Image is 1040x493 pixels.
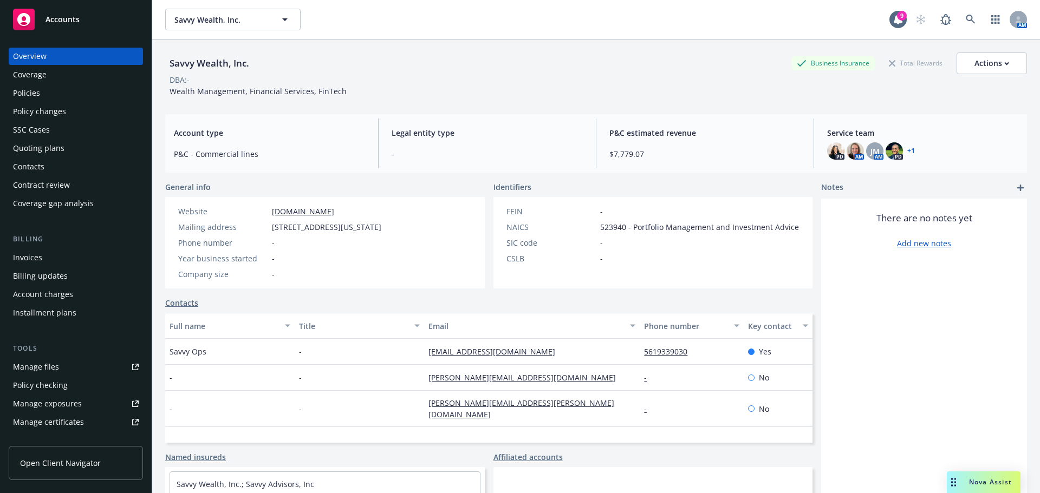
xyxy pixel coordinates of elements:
[9,432,143,449] a: Manage claims
[9,249,143,266] a: Invoices
[947,471,1020,493] button: Nova Assist
[13,140,64,157] div: Quoting plans
[609,148,801,160] span: $7,779.07
[935,9,957,30] a: Report a Bug
[759,372,769,383] span: No
[886,142,903,160] img: photo
[299,346,302,357] span: -
[876,212,972,225] span: There are no notes yet
[272,268,275,280] span: -
[165,297,198,308] a: Contacts
[947,471,960,493] div: Drag to move
[827,127,1018,139] span: Service team
[985,9,1006,30] a: Switch app
[9,267,143,285] a: Billing updates
[907,148,915,154] a: +1
[177,479,314,489] a: Savvy Wealth, Inc.; Savvy Advisors, Inc
[13,195,94,212] div: Coverage gap analysis
[272,206,334,216] a: [DOMAIN_NAME]
[644,404,655,414] a: -
[600,237,603,248] span: -
[299,372,302,383] span: -
[174,14,268,25] span: Savvy Wealth, Inc.
[13,158,44,175] div: Contacts
[9,121,143,139] a: SSC Cases
[165,56,253,70] div: Savvy Wealth, Inc.
[295,313,424,339] button: Title
[13,432,68,449] div: Manage claims
[178,221,268,233] div: Mailing address
[13,267,68,285] div: Billing updates
[897,11,907,21] div: 9
[9,84,143,102] a: Policies
[165,181,211,193] span: General info
[424,313,640,339] button: Email
[506,221,596,233] div: NAICS
[170,320,278,332] div: Full name
[493,181,531,193] span: Identifiers
[9,343,143,354] div: Tools
[392,127,583,139] span: Legal entity type
[428,346,564,357] a: [EMAIL_ADDRESS][DOMAIN_NAME]
[957,52,1027,74] button: Actions
[9,48,143,65] a: Overview
[897,238,951,249] a: Add new notes
[600,206,603,217] span: -
[640,313,743,339] button: Phone number
[827,142,844,160] img: photo
[45,15,80,24] span: Accounts
[9,4,143,35] a: Accounts
[9,234,143,245] div: Billing
[9,158,143,175] a: Contacts
[1014,181,1027,194] a: add
[791,56,875,70] div: Business Insurance
[9,358,143,376] a: Manage files
[178,253,268,264] div: Year business started
[170,346,206,357] span: Savvy Ops
[9,395,143,412] a: Manage exposures
[170,74,190,86] div: DBA: -
[870,146,880,157] span: JM
[9,286,143,303] a: Account charges
[13,121,50,139] div: SSC Cases
[13,358,59,376] div: Manage files
[759,403,769,415] span: No
[506,206,596,217] div: FEIN
[9,304,143,321] a: Installment plans
[178,206,268,217] div: Website
[9,66,143,83] a: Coverage
[299,403,302,415] span: -
[960,9,981,30] a: Search
[506,237,596,248] div: SIC code
[13,249,42,266] div: Invoices
[600,221,799,233] span: 523940 - Portfolio Management and Investment Advice
[20,457,101,469] span: Open Client Navigator
[9,195,143,212] a: Coverage gap analysis
[392,148,583,160] span: -
[13,413,84,431] div: Manage certificates
[428,398,614,419] a: [PERSON_NAME][EMAIL_ADDRESS][PERSON_NAME][DOMAIN_NAME]
[13,84,40,102] div: Policies
[493,451,563,463] a: Affiliated accounts
[13,395,82,412] div: Manage exposures
[13,103,66,120] div: Policy changes
[748,320,796,332] div: Key contact
[165,9,301,30] button: Savvy Wealth, Inc.
[13,286,73,303] div: Account charges
[299,320,408,332] div: Title
[13,304,76,321] div: Installment plans
[178,268,268,280] div: Company size
[170,403,172,415] span: -
[759,346,771,357] span: Yes
[9,103,143,120] a: Policy changes
[609,127,801,139] span: P&C estimated revenue
[272,221,381,233] span: [STREET_ADDRESS][US_STATE]
[13,176,70,194] div: Contract review
[272,237,275,248] span: -
[9,140,143,157] a: Quoting plans
[170,372,172,383] span: -
[9,377,143,394] a: Policy checking
[272,253,275,264] span: -
[9,176,143,194] a: Contract review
